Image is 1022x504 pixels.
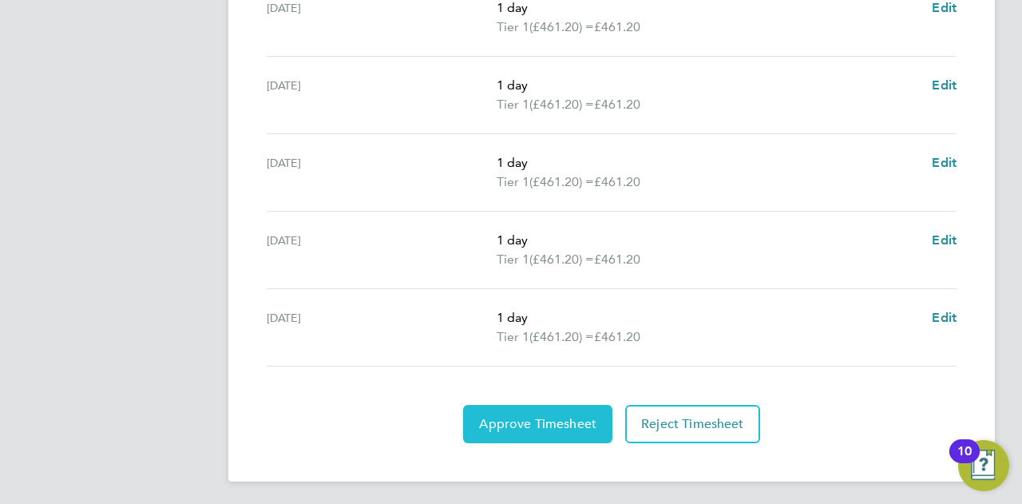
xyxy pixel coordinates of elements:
[594,19,640,34] span: £461.20
[625,405,760,443] button: Reject Timesheet
[479,416,596,432] span: Approve Timesheet
[267,231,497,269] div: [DATE]
[267,153,497,192] div: [DATE]
[497,173,529,192] span: Tier 1
[594,329,640,344] span: £461.20
[497,308,919,327] p: 1 day
[497,231,919,250] p: 1 day
[932,232,957,248] span: Edit
[957,451,972,472] div: 10
[529,252,594,267] span: (£461.20) =
[529,19,594,34] span: (£461.20) =
[932,77,957,93] span: Edit
[529,329,594,344] span: (£461.20) =
[497,95,529,114] span: Tier 1
[497,76,919,95] p: 1 day
[958,440,1009,491] button: Open Resource Center, 10 new notifications
[594,174,640,189] span: £461.20
[463,405,612,443] button: Approve Timesheet
[932,76,957,95] a: Edit
[932,155,957,170] span: Edit
[529,97,594,112] span: (£461.20) =
[267,76,497,114] div: [DATE]
[932,310,957,325] span: Edit
[497,327,529,347] span: Tier 1
[497,18,529,37] span: Tier 1
[267,308,497,347] div: [DATE]
[497,250,529,269] span: Tier 1
[932,231,957,250] a: Edit
[529,174,594,189] span: (£461.20) =
[594,97,640,112] span: £461.20
[594,252,640,267] span: £461.20
[932,308,957,327] a: Edit
[497,153,919,173] p: 1 day
[932,153,957,173] a: Edit
[641,416,744,432] span: Reject Timesheet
